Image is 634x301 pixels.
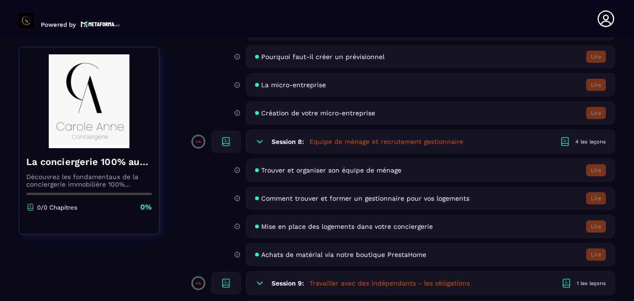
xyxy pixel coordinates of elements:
span: Achats de matérial via notre boutique PrestaHome [261,251,426,258]
img: logo-branding [19,13,34,28]
button: Lire [586,51,606,63]
span: Comment trouver et former un gestionnaire pour vos logements [261,195,469,202]
button: Lire [586,192,606,204]
p: 0/0 Chapitres [37,204,77,211]
img: logo [81,20,120,28]
button: Lire [586,79,606,91]
button: Lire [586,107,606,119]
h5: Equipe de ménage et recrutement gestionnaire [309,137,463,146]
h6: Session 8: [272,138,304,145]
span: Pourquoi faut-il créer un prévisionnel [261,53,385,60]
p: 0% [140,202,152,212]
h6: Session 9: [272,279,304,287]
div: 4 les leçons [575,138,606,145]
span: La micro-entreprise [261,81,326,89]
button: Lire [586,248,606,261]
span: Trouver et organiser son équipe de ménage [261,166,401,174]
p: Découvrez les fondamentaux de la conciergerie immobilière 100% automatisée. Cette formation est c... [26,173,152,188]
div: 1 les leçons [577,280,606,287]
p: Powered by [41,21,76,28]
span: Création de votre micro-entreprise [261,109,375,117]
button: Lire [586,164,606,176]
button: Lire [586,220,606,233]
h4: La conciergerie 100% automatisée [26,155,152,168]
p: 0% [196,281,201,286]
p: 0% [196,140,201,144]
h5: Travailler avec des indépendants - les obligations [309,278,470,288]
img: banner [26,54,152,148]
span: Mise en place des logements dans votre conciergerie [261,223,433,230]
